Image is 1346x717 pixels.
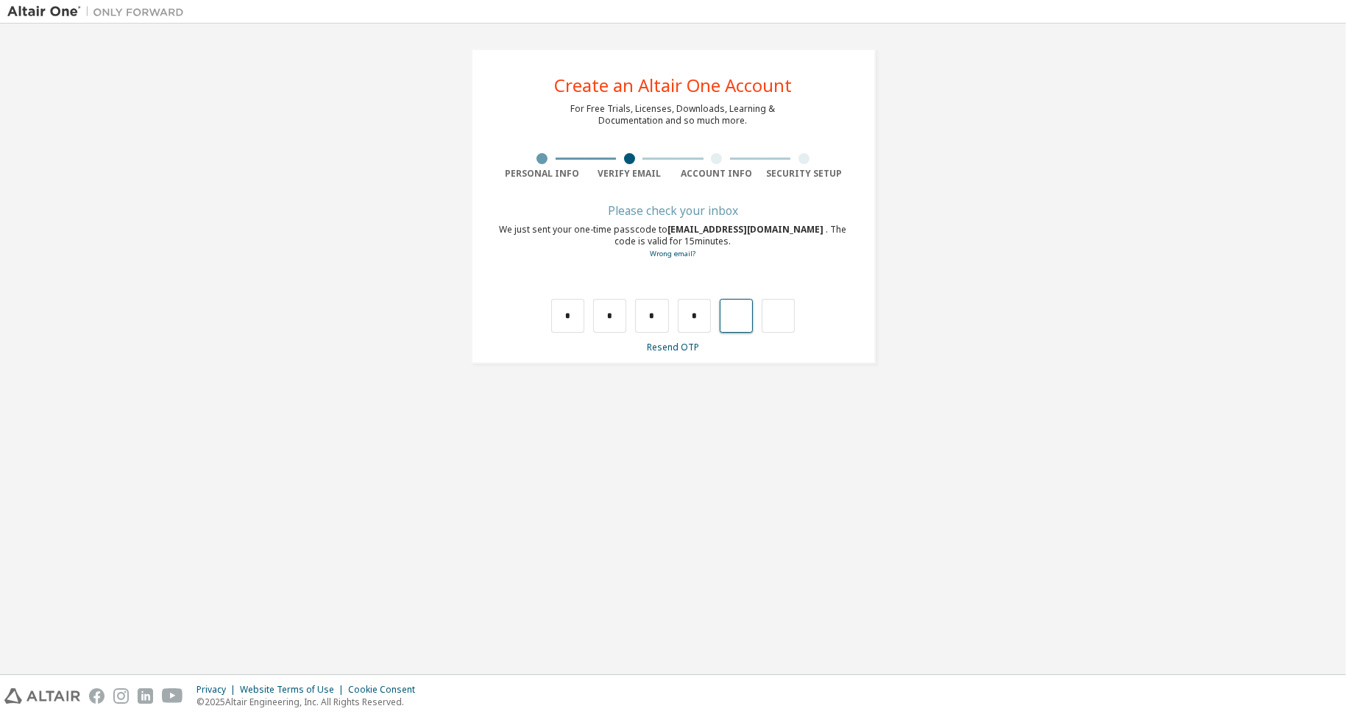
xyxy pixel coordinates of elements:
img: instagram.svg [113,688,129,704]
div: Privacy [196,684,240,696]
div: Cookie Consent [348,684,424,696]
div: Account Info [673,168,761,180]
div: Please check your inbox [499,206,848,215]
p: © 2025 Altair Engineering, Inc. All Rights Reserved. [196,696,424,708]
div: Security Setup [760,168,848,180]
img: altair_logo.svg [4,688,80,704]
div: We just sent your one-time passcode to . The code is valid for 15 minutes. [499,224,848,260]
div: Website Terms of Use [240,684,348,696]
img: linkedin.svg [138,688,153,704]
span: [EMAIL_ADDRESS][DOMAIN_NAME] [668,223,826,236]
a: Resend OTP [647,341,699,353]
div: Verify Email [586,168,673,180]
div: Personal Info [499,168,587,180]
a: Go back to the registration form [651,249,696,258]
img: Altair One [7,4,191,19]
div: For Free Trials, Licenses, Downloads, Learning & Documentation and so much more. [571,103,776,127]
img: youtube.svg [162,688,183,704]
img: facebook.svg [89,688,105,704]
div: Create an Altair One Account [554,77,792,94]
